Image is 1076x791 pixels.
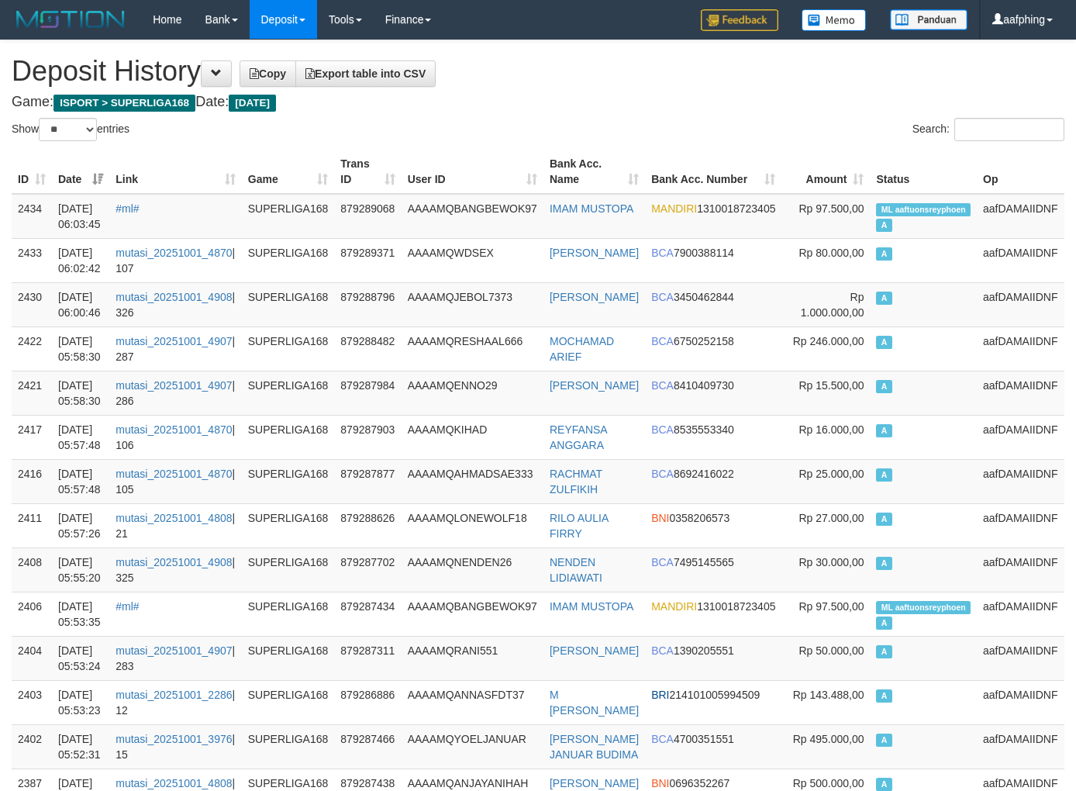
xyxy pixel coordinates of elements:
span: BCA [651,468,674,480]
span: Approved [876,247,891,261]
span: Manually Linked by aaftuonsreyphoen [876,601,971,614]
td: 2433 [12,238,52,282]
th: User ID: activate to sort column ascending [402,150,543,194]
span: Approved [876,468,891,482]
span: BNI [651,512,669,524]
img: panduan.png [890,9,967,30]
a: mutasi_20251001_4808 [116,777,232,789]
td: AAAAMQYOELJANUAR [402,724,543,769]
td: 4700351551 [645,724,781,769]
span: Rp 1.000.000,00 [801,291,864,319]
td: aafDAMAIIDNF [977,547,1064,592]
span: Rp 97.500,00 [798,202,864,215]
span: ISPORT > SUPERLIGA168 [53,95,195,112]
td: 7900388114 [645,238,781,282]
td: [DATE] 06:03:45 [52,194,109,239]
td: 2422 [12,326,52,371]
a: M [PERSON_NAME] [550,689,639,717]
img: Button%20Memo.svg [802,9,867,31]
td: 879287984 [334,371,401,415]
td: [DATE] 06:02:42 [52,238,109,282]
span: [DATE] [229,95,276,112]
span: BCA [651,644,674,657]
td: 879287311 [334,636,401,680]
td: AAAAMQBANGBEWOK97 [402,194,543,239]
td: | 21 [109,503,242,547]
a: mutasi_20251001_4808 [116,512,232,524]
td: 2434 [12,194,52,239]
span: Rp 246.000,00 [793,335,864,347]
span: Rp 15.500,00 [798,379,864,392]
td: 879286886 [334,680,401,724]
span: Rp 27.000,00 [798,512,864,524]
td: 2406 [12,592,52,636]
a: NENDEN LIDIAWATI [550,556,602,584]
a: RACHMAT ZULFIKIH [550,468,602,496]
label: Show entries [12,118,129,141]
a: mutasi_20251001_4907 [116,644,232,657]
td: 879287903 [334,415,401,459]
span: Approved [876,778,891,791]
td: 879288796 [334,282,401,326]
a: mutasi_20251001_4870 [116,468,232,480]
td: AAAAMQWDSEX [402,238,543,282]
a: [PERSON_NAME] [550,379,639,392]
td: SUPERLIGA168 [242,547,335,592]
td: AAAAMQNENDEN26 [402,547,543,592]
span: BNI [651,777,669,789]
td: 879289068 [334,194,401,239]
a: mutasi_20251001_3976 [116,733,232,745]
th: Date: activate to sort column ascending [52,150,109,194]
td: aafDAMAIIDNF [977,680,1064,724]
th: ID: activate to sort column ascending [12,150,52,194]
a: #ml# [116,600,139,613]
span: Approved [876,292,891,305]
td: 8410409730 [645,371,781,415]
th: Op [977,150,1064,194]
span: Approved [876,645,891,658]
span: Copy [250,67,286,80]
td: 879287877 [334,459,401,503]
td: 1310018723405 [645,194,781,239]
td: 8535553340 [645,415,781,459]
td: [DATE] 05:55:20 [52,547,109,592]
span: BCA [651,291,674,303]
a: [PERSON_NAME] [550,644,639,657]
td: 0358206573 [645,503,781,547]
span: BCA [651,423,674,436]
td: SUPERLIGA168 [242,503,335,547]
td: | 106 [109,415,242,459]
td: AAAAMQENNO29 [402,371,543,415]
td: [DATE] 06:00:46 [52,282,109,326]
td: 8692416022 [645,459,781,503]
td: | 286 [109,371,242,415]
td: [DATE] 05:53:35 [52,592,109,636]
img: Feedback.jpg [701,9,778,31]
a: mutasi_20251001_4870 [116,247,232,259]
a: REYFANSA ANGGARA [550,423,607,451]
td: | 326 [109,282,242,326]
a: mutasi_20251001_4907 [116,379,232,392]
td: 2402 [12,724,52,769]
td: 214101005994509 [645,680,781,724]
td: [DATE] 05:58:30 [52,326,109,371]
td: 2408 [12,547,52,592]
span: Rp 500.000,00 [793,777,864,789]
span: MANDIRI [651,202,697,215]
td: aafDAMAIIDNF [977,592,1064,636]
td: 1390205551 [645,636,781,680]
td: 2430 [12,282,52,326]
a: mutasi_20251001_4870 [116,423,232,436]
td: AAAAMQBANGBEWOK97 [402,592,543,636]
th: Amount: activate to sort column ascending [781,150,870,194]
td: SUPERLIGA168 [242,282,335,326]
td: [DATE] 05:52:31 [52,724,109,769]
td: SUPERLIGA168 [242,680,335,724]
span: Approved [876,380,891,393]
td: 3450462844 [645,282,781,326]
td: | 325 [109,547,242,592]
td: AAAAMQRANI551 [402,636,543,680]
span: Approved [876,557,891,570]
label: Search: [912,118,1064,141]
td: | 105 [109,459,242,503]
